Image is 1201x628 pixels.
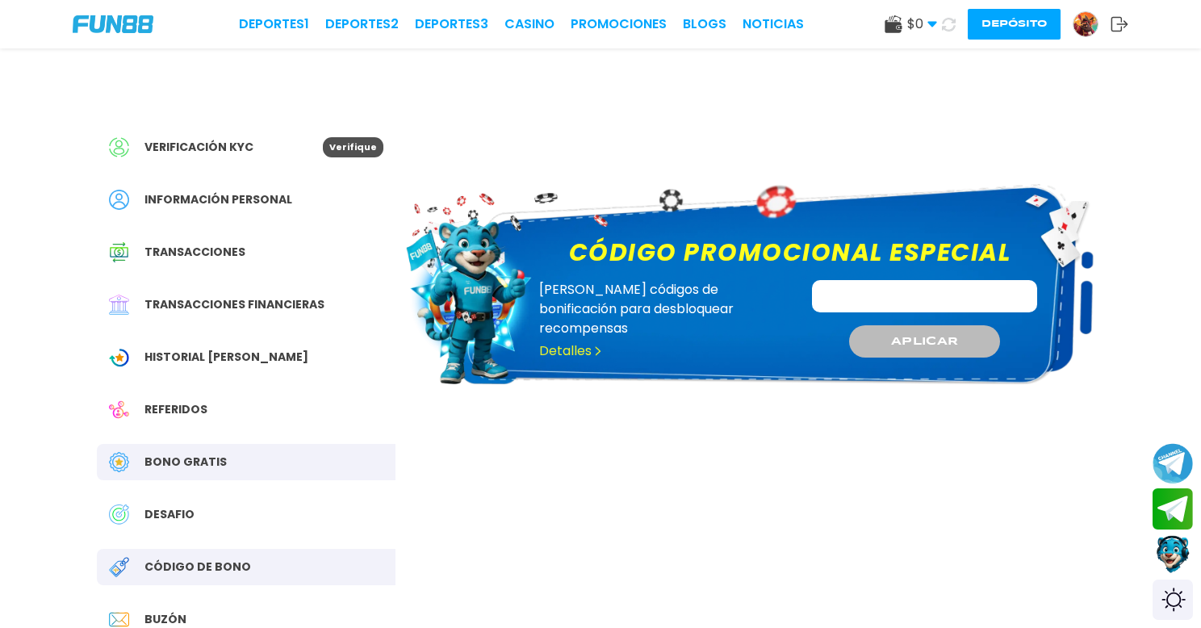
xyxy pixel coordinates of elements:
[1153,534,1193,576] button: Contact customer service
[144,244,245,261] span: Transacciones
[97,549,395,585] a: Redeem BonusCódigo de bono
[144,139,253,156] span: Verificación KYC
[109,295,129,315] img: Financial Transaction
[109,190,129,210] img: Personal
[849,325,999,358] button: APLICAR
[144,506,195,523] span: DESAFIO
[97,129,395,165] a: Verificación KYCVerifique
[97,287,395,323] a: Financial TransactionTransacciones financieras
[144,296,324,313] span: Transacciones financieras
[73,15,153,33] img: Company Logo
[1153,580,1193,620] div: Switch theme
[97,234,395,270] a: Transaction HistoryTransacciones
[907,15,937,34] span: $ 0
[891,333,958,350] span: APLICAR
[539,280,790,338] p: [PERSON_NAME] códigos de bonificación para desbloquear recompensas
[144,559,251,576] span: Código de bono
[109,347,129,367] img: Wagering Transaction
[97,391,395,428] a: ReferralReferidos
[743,15,804,34] a: NOTICIAS
[97,339,395,375] a: Wagering TransactionHistorial [PERSON_NAME]
[504,15,554,34] a: CASINO
[968,9,1061,40] button: Depósito
[97,496,395,533] a: ChallengeDESAFIO
[109,452,129,472] img: Free Bonus
[1153,488,1193,530] button: Join telegram
[109,557,129,577] img: Redeem Bonus
[539,341,603,361] a: Detalles
[559,234,1021,270] label: Código promocional especial
[571,15,667,34] a: Promociones
[1073,11,1111,37] a: Avatar
[109,400,129,420] img: Referral
[325,15,399,34] a: Deportes2
[323,137,383,157] p: Verifique
[144,349,308,366] span: Historial [PERSON_NAME]
[97,444,395,480] a: Free BonusBono Gratis
[239,15,309,34] a: Deportes1
[144,611,186,628] span: Buzón
[683,15,726,34] a: BLOGS
[1073,12,1098,36] img: Avatar
[109,242,129,262] img: Transaction History
[144,401,207,418] span: Referidos
[109,504,129,525] img: Challenge
[1153,442,1193,484] button: Join telegram channel
[144,454,227,471] span: Bono Gratis
[97,182,395,218] a: PersonalInformación personal
[144,191,292,208] span: Información personal
[415,15,488,34] a: Deportes3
